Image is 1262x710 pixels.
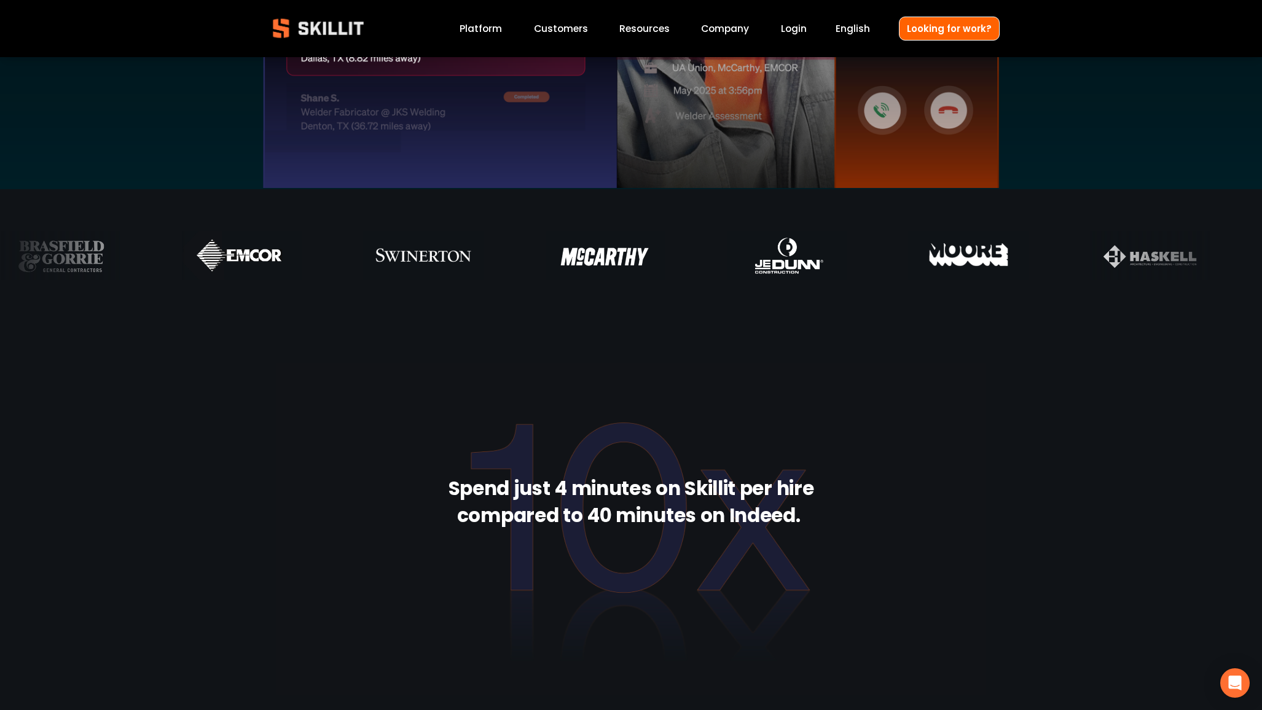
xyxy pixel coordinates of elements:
strong: Spend just 4 minutes on Skillit per hire compared to 40 minutes on Indeed. [449,474,818,534]
div: Open Intercom Messenger [1220,668,1250,698]
a: Customers [534,20,588,37]
span: Resources [619,21,670,36]
a: Platform [460,20,502,37]
a: Company [701,20,749,37]
a: Looking for work? [899,17,1000,41]
a: Login [781,20,807,37]
a: folder dropdown [619,20,670,37]
img: Skillit [262,10,374,47]
span: English [836,21,870,36]
div: language picker [836,20,870,37]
